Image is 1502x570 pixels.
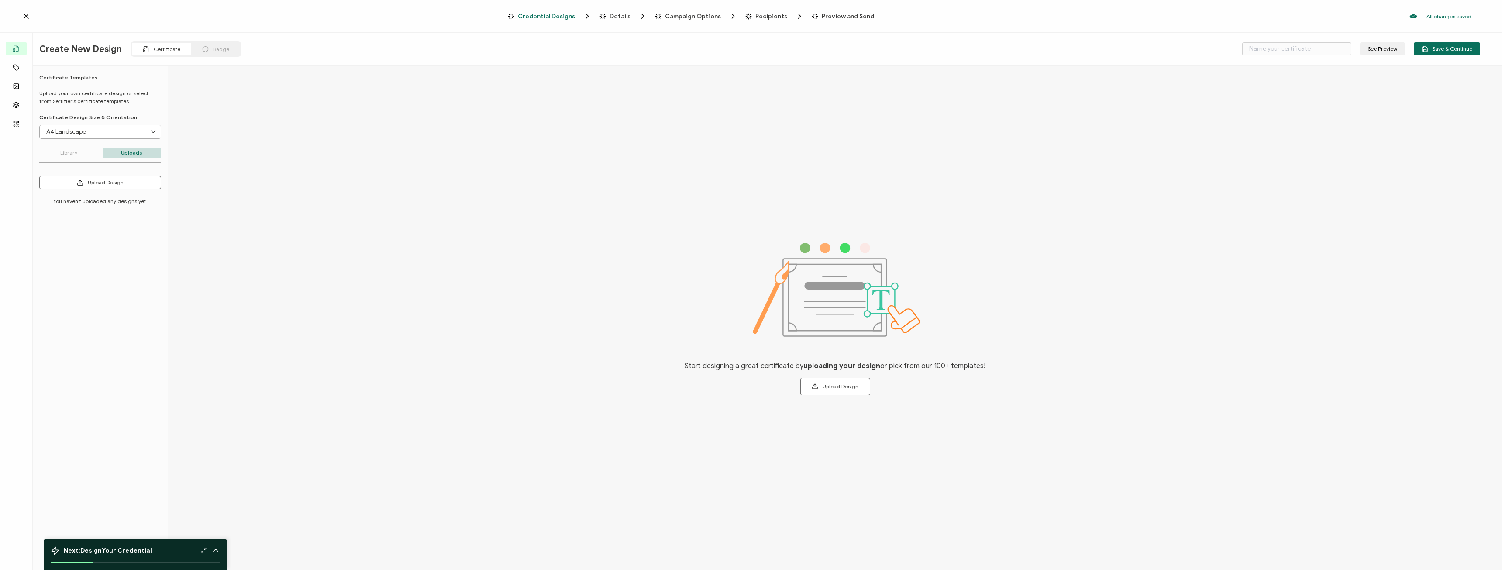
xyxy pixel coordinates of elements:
[803,362,880,370] b: uploading your design
[822,13,874,20] span: Preview and Send
[812,13,874,20] span: Preview and Send
[39,114,161,121] p: Certificate Design Size & Orientation
[665,13,721,20] span: Campaign Options
[1242,42,1351,55] input: Name your certificate
[518,13,575,20] span: Credential Designs
[154,46,180,52] span: Certificate
[64,547,152,554] span: Next: Your Credential
[1414,42,1480,55] button: Save & Continue
[800,378,870,395] button: Upload Design
[749,243,921,337] img: designs-certificate.svg
[39,148,98,158] p: Library
[610,13,630,20] span: Details
[103,148,162,158] p: Uploads
[655,12,737,21] span: Campaign Options
[745,12,804,21] span: Recipients
[53,198,147,204] span: You haven’t uploaded any designs yet.
[508,12,592,21] span: Credential Designs
[40,125,161,138] input: Select
[1422,46,1472,52] span: Save & Continue
[39,44,122,55] span: Create New Design
[610,361,1061,371] span: Start designing a great certificate by or pick from our 100+ templates!
[39,90,161,105] p: Upload your own certificate design or select from Sertifier’s certificate templates.
[599,12,647,21] span: Details
[80,547,102,554] b: Design
[1426,13,1471,20] p: All changes saved
[39,176,161,189] button: Upload Design
[1458,528,1502,570] iframe: Chat Widget
[39,74,161,81] h6: Certificate Templates
[508,12,994,21] div: Breadcrumb
[1360,42,1405,55] button: See Preview
[755,13,787,20] span: Recipients
[213,46,229,52] span: Badge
